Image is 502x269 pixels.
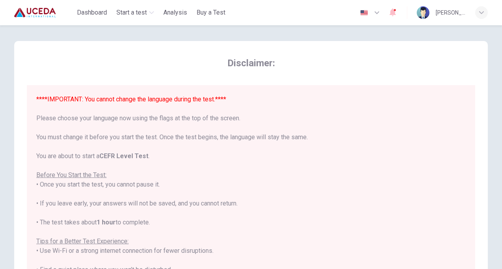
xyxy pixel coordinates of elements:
[359,10,369,16] img: en
[36,237,129,245] u: Tips for a Better Test Experience:
[436,8,466,17] div: [PERSON_NAME]
[77,8,107,17] span: Dashboard
[113,6,157,20] button: Start a test
[99,152,148,160] b: CEFR Level Test
[36,95,226,103] font: ****IMPORTANT: You cannot change the language during the test.****
[97,219,116,226] b: 1 hour
[193,6,229,20] button: Buy a Test
[116,8,147,17] span: Start a test
[160,6,190,20] button: Analysis
[14,5,56,21] img: Uceda logo
[36,171,107,179] u: Before You Start the Test:
[27,57,475,69] span: Disclaimer:
[163,8,187,17] span: Analysis
[417,6,429,19] img: Profile picture
[14,5,74,21] a: Uceda logo
[74,6,110,20] button: Dashboard
[197,8,225,17] span: Buy a Test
